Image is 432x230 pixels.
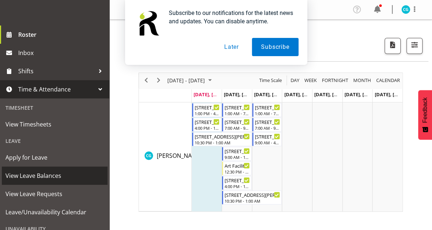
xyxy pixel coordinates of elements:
img: notification icon [134,9,163,38]
div: Christa (Chrissy) Gabriel"s event - 56 Coulter Rd Begin From Tuesday, August 19, 2025 at 7:00:00 ... [222,118,252,132]
a: Apply for Leave [2,148,108,167]
div: previous period [140,73,152,88]
span: [DATE], [DATE] [254,91,287,98]
div: 1:00 AM - 7:00 AM [255,110,280,116]
span: Shifts [18,66,95,77]
span: [DATE], [DATE] [194,91,227,98]
div: Christa (Chrissy) Gabriel"s event - 56 Coulter Rd Begin From Tuesday, August 19, 2025 at 1:00:00 ... [222,103,252,117]
div: Christa (Chrissy) Gabriel"s event - 56 Coulter Rd Begin From Wednesday, August 20, 2025 at 9:00:0... [252,132,282,146]
button: Subscribe [252,38,298,56]
a: View Timesheets [2,115,108,133]
span: Fortnight [321,76,349,85]
div: Timesheet [2,100,108,115]
div: 1:00 PM - 4:00 PM [195,110,220,116]
div: [STREET_ADDRESS][PERSON_NAME] [225,104,250,111]
div: [STREET_ADDRESS][PERSON_NAME] [255,133,280,140]
button: Later [215,38,248,56]
span: Leave/Unavailability Calendar [5,207,104,218]
button: Feedback - Show survey [418,90,432,140]
div: [STREET_ADDRESS][PERSON_NAME] [255,104,280,111]
span: View Leave Requests [5,188,104,199]
span: [DATE], [DATE] [314,91,347,98]
div: Christa (Chrissy) Gabriel"s event - 56 Coulter Rd Begin From Wednesday, August 20, 2025 at 1:00:0... [252,103,282,117]
div: 12:30 PM - 4:00 PM [225,169,250,175]
span: [PERSON_NAME] ([PERSON_NAME]) [PERSON_NAME] [157,152,299,160]
span: calendar [375,76,401,85]
div: 4:00 PM - 10:30 PM [195,125,220,131]
div: Art Facilitator [225,162,250,169]
div: Christa (Chrissy) Gabriel"s event - 56 Coulter Rd Begin From Tuesday, August 19, 2025 at 4:00:00 ... [222,176,252,190]
span: [DATE], [DATE] [224,91,257,98]
span: [DATE], [DATE] [284,91,317,98]
div: [STREET_ADDRESS][PERSON_NAME] [225,118,250,125]
div: 7:00 AM - 9:00 AM [255,125,280,131]
button: Timeline Month [352,76,373,85]
span: Feedback [422,97,428,123]
div: Leave [2,133,108,148]
span: Week [304,76,318,85]
button: Month [375,76,401,85]
div: 9:00 AM - 12:30 PM [225,154,250,160]
div: Timeline Week of August 18, 2025 [139,73,403,212]
span: Apply for Leave [5,152,104,163]
span: Time Scale [258,76,283,85]
a: View Leave Balances [2,167,108,185]
div: 9:00 AM - 4:30 PM [255,140,280,145]
div: Christa (Chrissy) Gabriel"s event - 56 Coulter Rd Begin From Tuesday, August 19, 2025 at 10:30:00... [222,191,281,204]
div: Subscribe to our notifications for the latest news and updates. You can disable anytime. [163,9,299,26]
div: [STREET_ADDRESS][PERSON_NAME] [195,104,220,111]
span: [DATE] - [DATE] [167,76,206,85]
a: View Leave Requests [2,185,108,203]
span: Day [290,76,300,85]
a: Leave/Unavailability Calendar [2,203,108,221]
div: August 18 - 24, 2025 [165,73,216,88]
button: Timeline Day [289,76,301,85]
div: 10:30 PM - 1:00 AM [195,140,250,145]
div: [STREET_ADDRESS][PERSON_NAME] [225,147,250,155]
div: [STREET_ADDRESS][PERSON_NAME] [225,191,280,198]
span: View Timesheets [5,119,104,130]
div: [STREET_ADDRESS][PERSON_NAME] [195,118,220,125]
div: [STREET_ADDRESS][PERSON_NAME] [225,176,250,184]
a: [PERSON_NAME] ([PERSON_NAME]) [PERSON_NAME] [157,151,299,160]
button: Timeline Week [303,76,318,85]
table: Timeline Week of August 18, 2025 [192,102,402,211]
div: 10:30 PM - 1:00 AM [225,198,280,204]
div: next period [152,73,165,88]
td: Christa (Chrissy) Gabriel resource [139,102,192,211]
div: Christa (Chrissy) Gabriel"s event - 56 Coulter Rd Begin From Tuesday, August 19, 2025 at 9:00:00 ... [222,147,252,161]
button: Fortnight [321,76,350,85]
div: 7:00 AM - 9:00 AM [225,125,250,131]
div: 1:00 AM - 7:00 AM [225,110,250,116]
button: Next [154,76,164,85]
div: Christa (Chrissy) Gabriel"s event - 56 Coulter Rd Begin From Monday, August 18, 2025 at 10:30:00 ... [192,132,252,146]
div: [STREET_ADDRESS][PERSON_NAME] [195,133,250,140]
button: August 2025 [166,76,215,85]
span: Time & Attendance [18,84,95,95]
div: [STREET_ADDRESS][PERSON_NAME] [255,118,280,125]
span: [DATE], [DATE] [374,91,408,98]
div: Christa (Chrissy) Gabriel"s event - 56 Coulter Rd Begin From Monday, August 18, 2025 at 1:00:00 P... [192,103,222,117]
span: View Leave Balances [5,170,104,181]
button: Previous [141,76,151,85]
span: Month [353,76,372,85]
div: Christa (Chrissy) Gabriel"s event - Art Facilitator Begin From Tuesday, August 19, 2025 at 12:30:... [222,161,252,175]
div: 4:00 PM - 10:30 PM [225,183,250,189]
button: Time Scale [258,76,283,85]
div: Christa (Chrissy) Gabriel"s event - 56 Coulter Rd Begin From Monday, August 18, 2025 at 4:00:00 P... [192,118,222,132]
span: [DATE], [DATE] [345,91,378,98]
div: Christa (Chrissy) Gabriel"s event - 56 Coulter Rd Begin From Wednesday, August 20, 2025 at 7:00:0... [252,118,282,132]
